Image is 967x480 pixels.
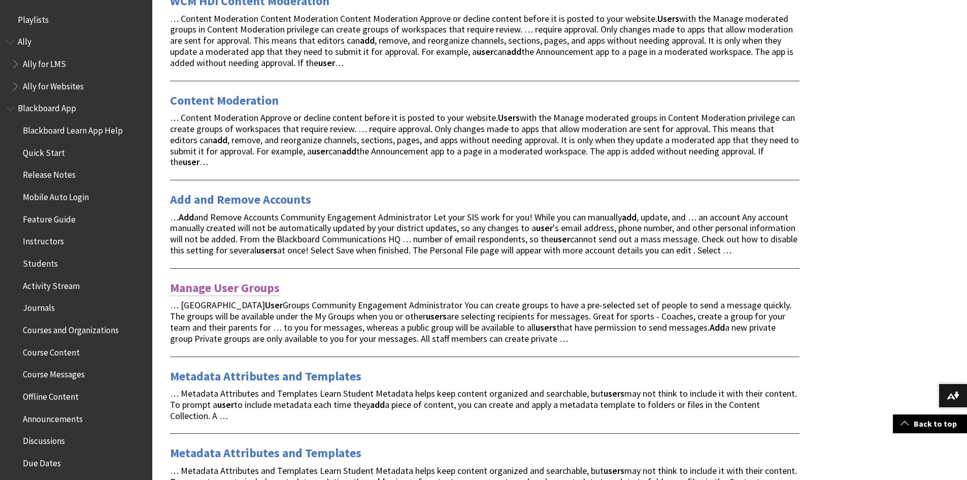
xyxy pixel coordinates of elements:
span: Release Notes [23,167,76,180]
a: Metadata Attributes and Templates [170,445,361,461]
span: Course Content [23,344,80,358]
span: … Content Moderation Approve or decline content before it is posted to your website. with the Man... [170,112,799,168]
span: … [GEOGRAPHIC_DATA] Groups Community Engagement Administrator You can create groups to have a pre... [170,299,791,344]
a: Manage User Groups [170,280,280,296]
strong: add [342,145,356,157]
strong: Add [710,322,725,333]
span: Course Messages [23,366,85,380]
strong: add [360,35,375,46]
strong: user [183,156,199,168]
nav: Book outline for Anthology Ally Help [6,34,146,95]
strong: users [604,388,624,399]
span: … and Remove Accounts Community Engagement Administrator Let your SIS work for you! While you can... [170,211,797,256]
span: Instructors [23,233,64,247]
span: Feature Guide [23,211,76,225]
span: Students [23,255,58,269]
nav: Book outline for Playlists [6,11,146,28]
span: Discussions [23,432,65,446]
a: Add and Remove Accounts [170,191,311,208]
span: Courses and Organizations [23,322,119,335]
strong: add [213,134,227,146]
span: Mobile Auto Login [23,188,89,202]
strong: add [622,211,637,223]
span: Quick Start [23,144,65,158]
strong: Add [179,211,194,223]
strong: users [536,322,556,333]
span: Blackboard Learn App Help [23,122,123,136]
span: Playlists [18,11,49,25]
strong: add [507,46,521,57]
strong: User [265,299,283,311]
span: Blackboard App [18,100,76,114]
span: Announcements [23,410,83,424]
a: Back to top [893,414,967,433]
strong: users [426,310,447,322]
strong: user [553,233,570,245]
span: Journals [23,300,55,313]
strong: users [256,244,277,256]
span: Offline Content [23,388,79,402]
strong: add [370,399,385,410]
span: … Content Moderation Content Moderation Content Moderation Approve or decline content before it i... [170,13,793,69]
strong: users [604,465,624,476]
strong: user [477,46,493,57]
strong: Users [657,13,679,24]
span: Ally [18,34,31,47]
span: Ally for LMS [23,55,66,69]
span: Due Dates [23,455,61,468]
a: Content Moderation [170,92,279,109]
strong: user [312,145,328,157]
strong: user [536,222,553,234]
strong: user [318,57,335,69]
span: … Metadata Attributes and Templates Learn Student Metadata helps keep content organized and searc... [170,388,797,422]
strong: user [217,399,234,410]
span: Activity Stream [23,277,80,291]
strong: Users [498,112,520,123]
a: Metadata Attributes and Templates [170,368,361,385]
span: Ally for Websites [23,78,84,91]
